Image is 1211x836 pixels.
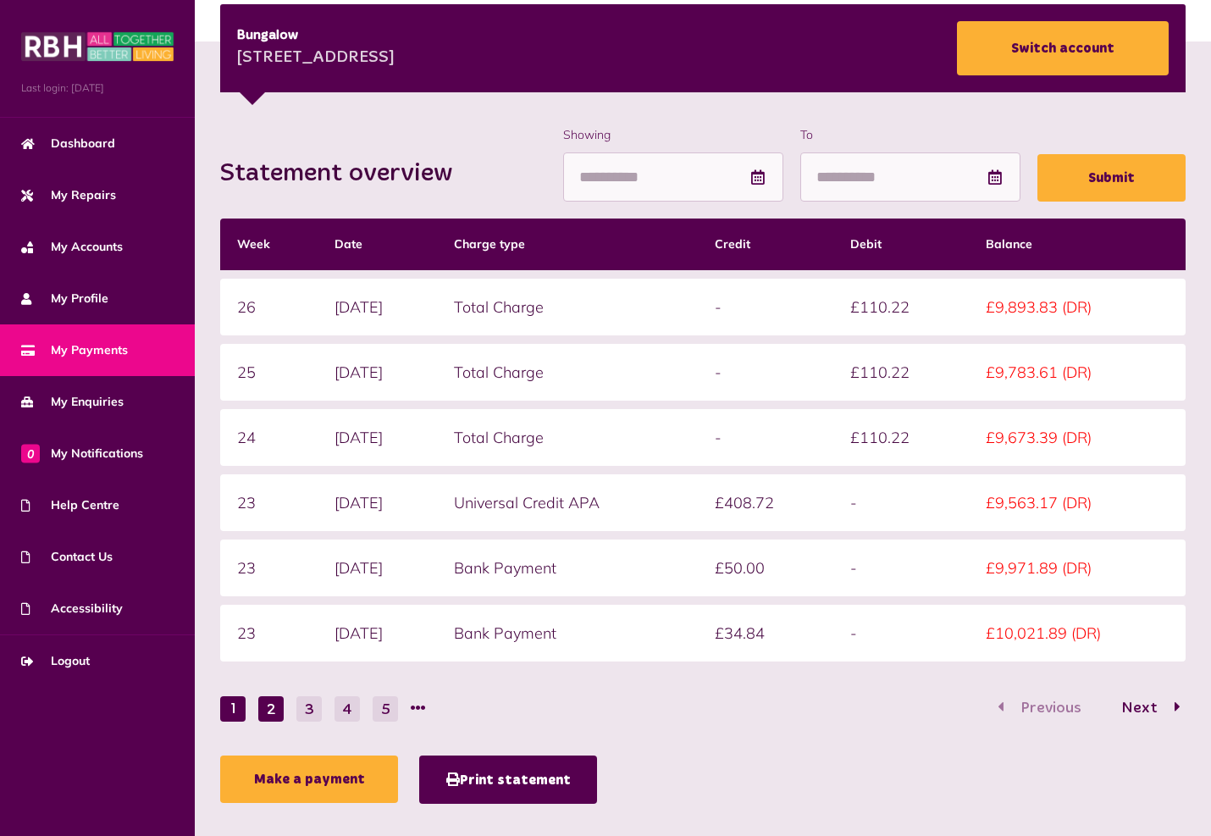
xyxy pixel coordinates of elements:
[833,409,969,466] td: £110.22
[833,219,969,270] th: Debit
[969,605,1186,662] td: £10,021.89 (DR)
[318,540,437,596] td: [DATE]
[220,540,318,596] td: 23
[833,344,969,401] td: £110.22
[318,219,437,270] th: Date
[220,605,318,662] td: 23
[318,474,437,531] td: [DATE]
[21,186,116,204] span: My Repairs
[800,126,1020,144] label: To
[220,279,318,335] td: 26
[419,756,597,804] button: Print statement
[969,279,1186,335] td: £9,893.83 (DR)
[969,344,1186,401] td: £9,783.61 (DR)
[969,219,1186,270] th: Balance
[698,219,833,270] th: Credit
[237,25,395,46] div: Bungalow
[21,600,123,617] span: Accessibility
[698,474,833,531] td: £408.72
[220,409,318,466] td: 24
[335,696,360,722] button: Go to page 4
[21,444,40,462] span: 0
[237,46,395,71] div: [STREET_ADDRESS]
[296,696,322,722] button: Go to page 3
[220,219,318,270] th: Week
[833,474,969,531] td: -
[220,158,469,189] h2: Statement overview
[21,496,119,514] span: Help Centre
[318,605,437,662] td: [DATE]
[698,279,833,335] td: -
[21,548,113,566] span: Contact Us
[1109,700,1170,716] span: Next
[21,290,108,307] span: My Profile
[698,344,833,401] td: -
[437,540,698,596] td: Bank Payment
[318,279,437,335] td: [DATE]
[969,540,1186,596] td: £9,971.89 (DR)
[698,605,833,662] td: £34.84
[563,126,783,144] label: Showing
[220,344,318,401] td: 25
[373,696,398,722] button: Go to page 5
[698,409,833,466] td: -
[969,474,1186,531] td: £9,563.17 (DR)
[220,756,398,803] a: Make a payment
[21,238,123,256] span: My Accounts
[220,474,318,531] td: 23
[957,21,1169,75] a: Switch account
[21,30,174,64] img: MyRBH
[437,409,698,466] td: Total Charge
[833,605,969,662] td: -
[437,474,698,531] td: Universal Credit APA
[21,393,124,411] span: My Enquiries
[833,540,969,596] td: -
[21,135,115,152] span: Dashboard
[21,80,174,96] span: Last login: [DATE]
[258,696,284,722] button: Go to page 2
[437,344,698,401] td: Total Charge
[437,219,698,270] th: Charge type
[318,409,437,466] td: [DATE]
[833,279,969,335] td: £110.22
[1103,696,1186,721] button: Go to page 2
[1037,154,1186,202] button: Submit
[318,344,437,401] td: [DATE]
[21,341,128,359] span: My Payments
[969,409,1186,466] td: £9,673.39 (DR)
[437,279,698,335] td: Total Charge
[21,652,90,670] span: Logout
[21,445,143,462] span: My Notifications
[698,540,833,596] td: £50.00
[437,605,698,662] td: Bank Payment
